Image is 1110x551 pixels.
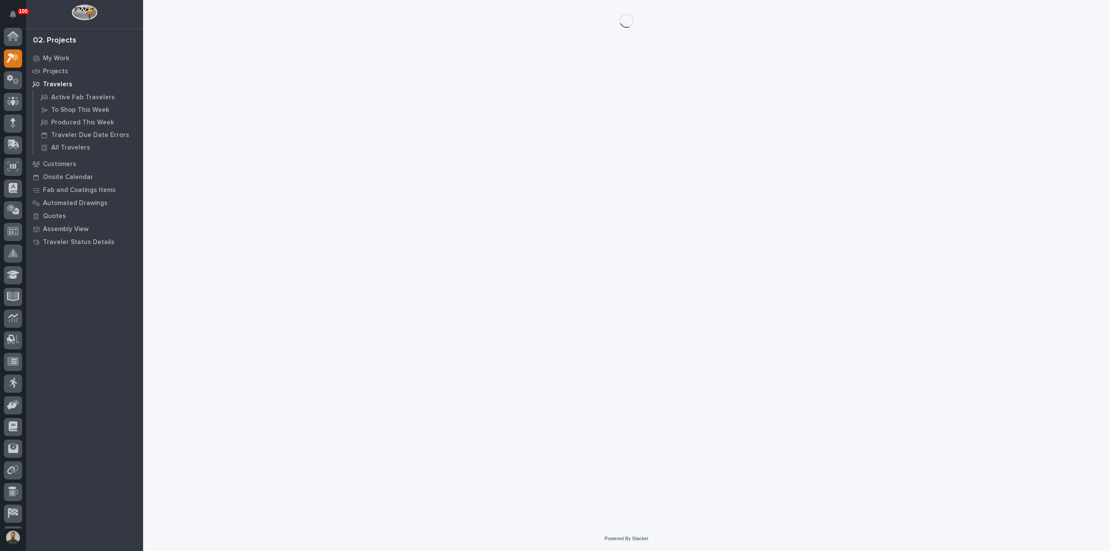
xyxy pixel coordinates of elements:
[43,225,88,233] p: Assembly View
[33,91,143,103] a: Active Fab Travelers
[51,131,129,139] p: Traveler Due Date Errors
[43,173,93,181] p: Onsite Calendar
[51,106,109,114] p: To Shop This Week
[4,528,22,547] button: users-avatar
[33,129,143,141] a: Traveler Due Date Errors
[19,8,28,14] p: 100
[26,235,143,248] a: Traveler Status Details
[26,170,143,183] a: Onsite Calendar
[43,186,116,194] p: Fab and Coatings Items
[43,55,69,62] p: My Work
[33,104,143,116] a: To Shop This Week
[33,141,143,153] a: All Travelers
[33,116,143,128] a: Produced This Week
[43,212,66,220] p: Quotes
[26,65,143,78] a: Projects
[72,4,97,20] img: Workspace Logo
[43,160,76,168] p: Customers
[33,36,76,46] div: 02. Projects
[26,196,143,209] a: Automated Drawings
[4,5,22,23] button: Notifications
[51,144,90,152] p: All Travelers
[26,222,143,235] a: Assembly View
[43,68,68,75] p: Projects
[51,94,115,101] p: Active Fab Travelers
[43,238,114,246] p: Traveler Status Details
[604,536,648,541] a: Powered By Stacker
[26,52,143,65] a: My Work
[43,199,108,207] p: Automated Drawings
[43,81,72,88] p: Travelers
[26,183,143,196] a: Fab and Coatings Items
[51,119,114,127] p: Produced This Week
[11,10,22,24] div: Notifications100
[26,157,143,170] a: Customers
[26,209,143,222] a: Quotes
[26,78,143,91] a: Travelers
